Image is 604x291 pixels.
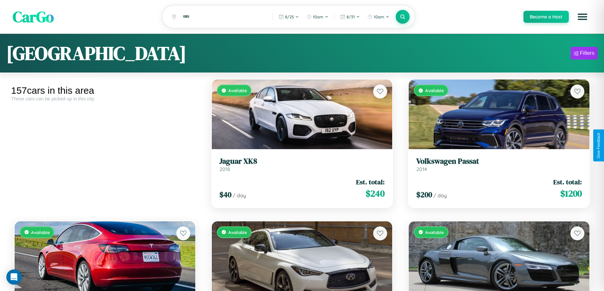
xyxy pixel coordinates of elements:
h3: Jaguar XK8 [219,157,385,166]
button: Become a Host [523,11,569,23]
span: $ 1200 [560,187,582,200]
span: 2018 [219,166,230,172]
a: Jaguar XK82018 [219,157,385,172]
div: Open Intercom Messenger [6,269,22,285]
span: 8 / 31 [347,14,355,19]
span: Available [228,88,247,93]
h1: [GEOGRAPHIC_DATA] [6,40,186,66]
span: 8 / 25 [285,14,294,19]
span: $ 240 [366,187,385,200]
span: CarGo [13,6,54,27]
span: Est. total: [356,177,385,187]
h3: Volkswagen Passat [416,157,582,166]
span: / day [433,192,447,199]
span: 10am [313,14,323,19]
button: 8/25 [276,12,302,22]
span: Available [425,230,444,235]
span: / day [233,192,246,199]
div: Give Feedback [596,133,601,158]
span: Est. total: [553,177,582,187]
span: Available [31,230,50,235]
span: Available [228,230,247,235]
div: These cars can be picked up in this city. [11,96,199,101]
a: Volkswagen Passat2014 [416,157,582,172]
span: $ 200 [416,189,432,200]
div: Filters [580,50,594,56]
button: 10am [364,12,393,22]
button: 10am [303,12,332,22]
span: 2014 [416,166,427,172]
span: $ 40 [219,189,231,200]
button: 8/31 [337,12,363,22]
div: 157 cars in this area [11,85,199,96]
span: Available [425,88,444,93]
button: Filters [571,47,598,60]
button: Open menu [574,8,591,26]
span: 10am [374,14,384,19]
